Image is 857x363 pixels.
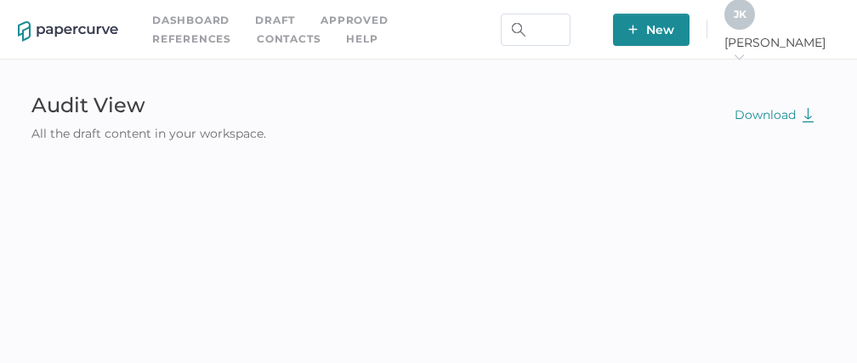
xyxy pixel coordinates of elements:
[321,11,388,30] a: Approved
[152,30,231,48] a: References
[802,107,814,122] img: download-green.2f70a7b3.svg
[724,35,839,65] span: [PERSON_NAME]
[628,14,674,46] span: New
[13,124,285,143] div: All the draft content in your workspace.
[13,87,285,124] div: Audit View
[735,107,814,122] span: Download
[152,11,230,30] a: Dashboard
[734,8,746,20] span: J K
[718,99,831,131] button: Download
[255,11,295,30] a: Draft
[18,21,118,42] img: papercurve-logo-colour.7244d18c.svg
[257,30,321,48] a: Contacts
[346,30,377,48] div: help
[613,14,690,46] button: New
[733,51,745,63] i: arrow_right
[628,25,638,34] img: plus-white.e19ec114.svg
[501,14,570,46] input: Search Workspace
[512,23,525,37] img: search.bf03fe8b.svg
